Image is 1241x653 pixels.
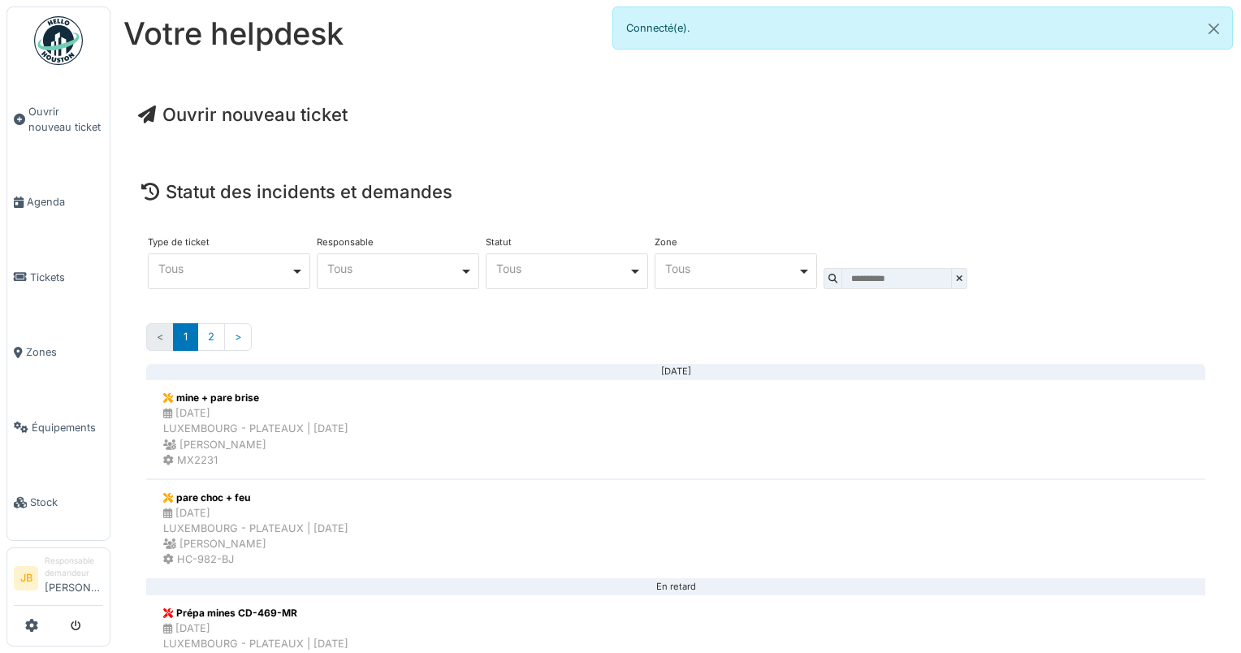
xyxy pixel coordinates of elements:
a: pare choc + feu [DATE]LUXEMBOURG - PLATEAUX | [DATE] [PERSON_NAME] HC-982-BJ [146,479,1205,579]
a: JB Responsable demandeur[PERSON_NAME] [14,555,103,606]
a: Tickets [7,240,110,314]
nav: Pages [146,323,1205,363]
div: [DATE] LUXEMBOURG - PLATEAUX | [DATE] [PERSON_NAME] [163,405,348,452]
a: 1 [173,323,198,350]
label: Statut [486,238,512,247]
a: Agenda [7,165,110,240]
a: Ouvrir nouveau ticket [138,104,348,125]
li: [PERSON_NAME] [45,555,103,602]
div: pare choc + feu [163,491,348,505]
div: MX2231 [163,452,348,468]
a: mine + pare brise [DATE]LUXEMBOURG - PLATEAUX | [DATE] [PERSON_NAME] MX2231 [146,379,1205,479]
div: En retard [159,586,1192,588]
li: JB [14,566,38,590]
a: Zones [7,315,110,390]
button: Close [1196,7,1232,50]
div: [DATE] [159,371,1192,373]
a: Équipements [7,390,110,465]
div: HC-982-BJ [163,551,348,567]
a: Ouvrir nouveau ticket [7,74,110,165]
div: Tous [496,264,629,273]
a: Suivant [224,323,252,350]
div: Tous [327,264,460,273]
h4: Statut des incidents et demandes [141,181,1210,202]
div: [DATE] LUXEMBOURG - PLATEAUX | [DATE] [PERSON_NAME] [163,505,348,552]
div: Connecté(e). [612,6,1233,50]
span: Tickets [30,270,103,285]
div: Tous [158,264,291,273]
div: mine + pare brise [163,391,348,405]
label: Type de ticket [148,238,210,247]
span: Stock [30,495,103,510]
div: Responsable demandeur [45,555,103,580]
label: Zone [655,238,677,247]
label: Responsable [317,238,374,247]
a: Stock [7,465,110,539]
span: Ouvrir nouveau ticket [28,104,103,135]
span: Zones [26,344,103,360]
a: 2 [197,323,225,350]
span: Agenda [27,194,103,210]
img: Badge_color-CXgf-gQk.svg [34,16,83,65]
div: Prépa mines CD-469-MR [163,606,348,621]
span: Équipements [32,420,103,435]
div: Tous [665,264,798,273]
